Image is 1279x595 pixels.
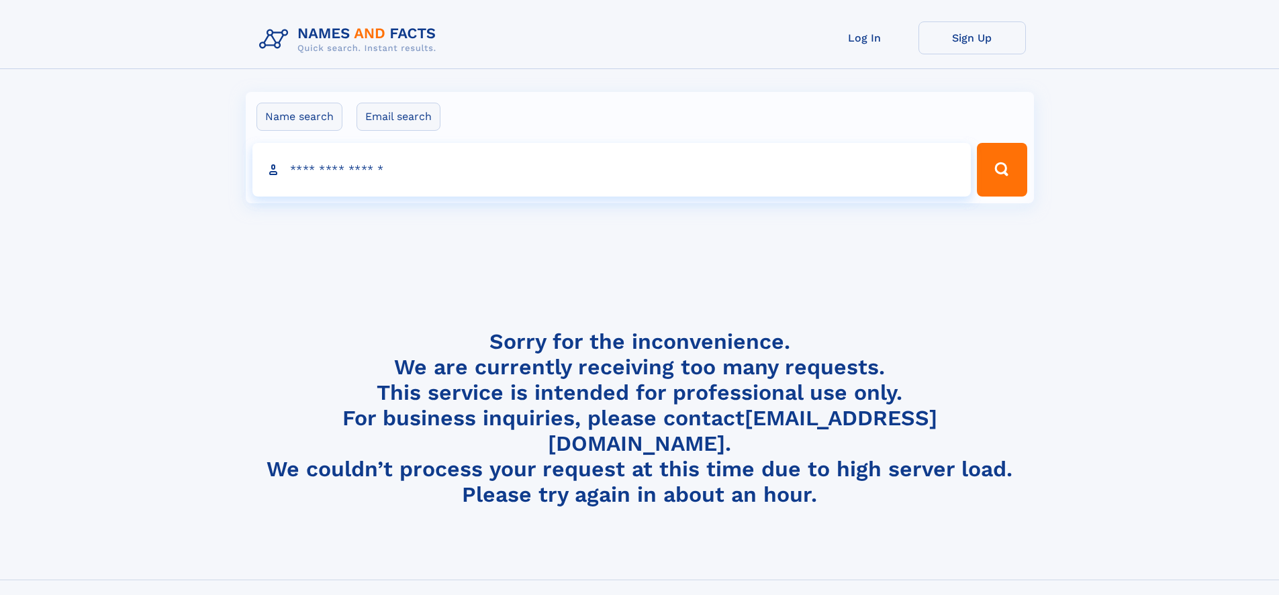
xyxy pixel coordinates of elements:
[357,103,440,131] label: Email search
[254,21,447,58] img: Logo Names and Facts
[918,21,1026,54] a: Sign Up
[256,103,342,131] label: Name search
[254,329,1026,508] h4: Sorry for the inconvenience. We are currently receiving too many requests. This service is intend...
[252,143,972,197] input: search input
[548,405,937,456] a: [EMAIL_ADDRESS][DOMAIN_NAME]
[811,21,918,54] a: Log In
[977,143,1027,197] button: Search Button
